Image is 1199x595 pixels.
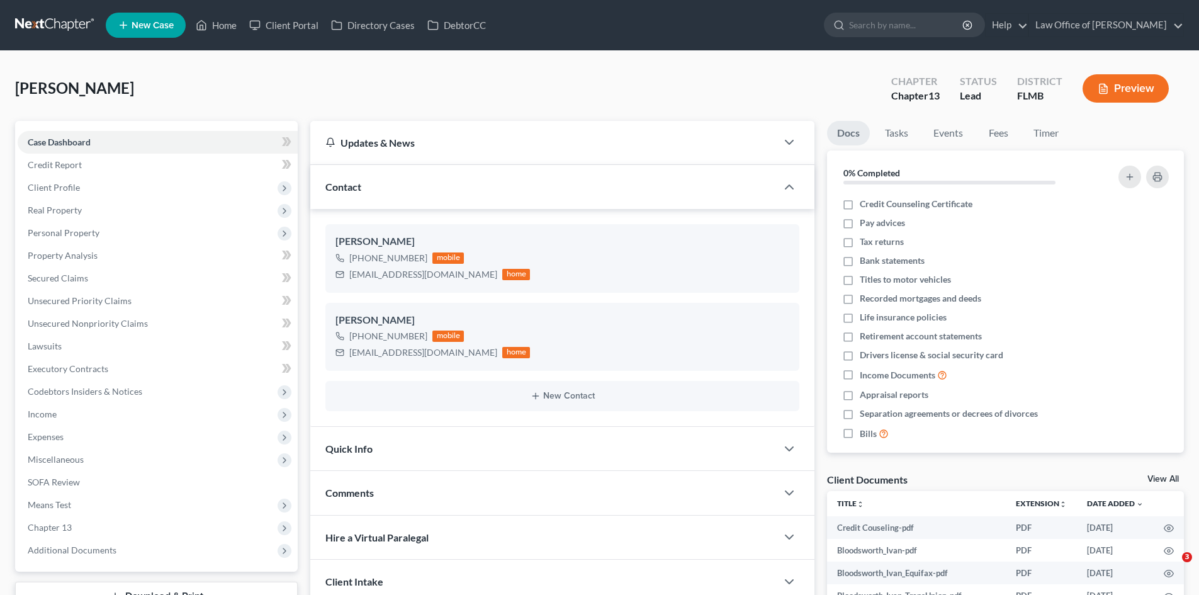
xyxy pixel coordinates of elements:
[502,347,530,358] div: home
[349,330,427,343] div: [PHONE_NUMBER]
[28,454,84,465] span: Miscellaneous
[860,388,928,401] span: Appraisal reports
[1016,499,1067,508] a: Extensionunfold_more
[1017,74,1062,89] div: District
[243,14,325,37] a: Client Portal
[18,312,298,335] a: Unsecured Nonpriority Claims
[857,501,864,508] i: unfold_more
[28,522,72,533] span: Chapter 13
[18,154,298,176] a: Credit Report
[1029,14,1183,37] a: Law Office of [PERSON_NAME]
[18,244,298,267] a: Property Analysis
[28,499,71,510] span: Means Test
[986,14,1028,37] a: Help
[28,295,132,306] span: Unsecured Priority Claims
[28,273,88,283] span: Secured Claims
[827,516,1006,539] td: Credit Couseling-pdf
[860,254,925,267] span: Bank statements
[923,121,973,145] a: Events
[860,217,905,229] span: Pay advices
[1136,501,1144,508] i: expand_more
[1006,516,1077,539] td: PDF
[978,121,1018,145] a: Fees
[1083,74,1169,103] button: Preview
[325,136,762,149] div: Updates & News
[18,131,298,154] a: Case Dashboard
[28,137,91,147] span: Case Dashboard
[827,473,908,486] div: Client Documents
[827,121,870,145] a: Docs
[1077,562,1154,584] td: [DATE]
[860,235,904,248] span: Tax returns
[325,14,421,37] a: Directory Cases
[860,349,1003,361] span: Drivers license & social security card
[335,234,789,249] div: [PERSON_NAME]
[1156,552,1186,582] iframe: Intercom live chat
[335,313,789,328] div: [PERSON_NAME]
[432,252,464,264] div: mobile
[132,21,174,30] span: New Case
[860,428,877,440] span: Bills
[18,471,298,494] a: SOFA Review
[827,539,1006,562] td: Bloodsworth_Ivan-pdf
[28,409,57,419] span: Income
[860,407,1038,420] span: Separation agreements or decrees of divorces
[860,369,935,382] span: Income Documents
[15,79,134,97] span: [PERSON_NAME]
[1147,475,1179,484] a: View All
[1182,552,1192,562] span: 3
[1006,562,1077,584] td: PDF
[349,346,497,359] div: [EMAIL_ADDRESS][DOMAIN_NAME]
[28,545,116,555] span: Additional Documents
[1023,121,1069,145] a: Timer
[189,14,243,37] a: Home
[960,89,997,103] div: Lead
[875,121,918,145] a: Tasks
[421,14,492,37] a: DebtorCC
[1059,501,1067,508] i: unfold_more
[928,89,940,101] span: 13
[28,182,80,193] span: Client Profile
[28,227,99,238] span: Personal Property
[28,477,80,487] span: SOFA Review
[28,386,142,397] span: Codebtors Insiders & Notices
[325,531,429,543] span: Hire a Virtual Paralegal
[349,252,427,264] div: [PHONE_NUMBER]
[28,431,64,442] span: Expenses
[860,273,951,286] span: Titles to motor vehicles
[432,331,464,342] div: mobile
[18,267,298,290] a: Secured Claims
[960,74,997,89] div: Status
[502,269,530,280] div: home
[325,181,361,193] span: Contact
[28,318,148,329] span: Unsecured Nonpriority Claims
[28,250,98,261] span: Property Analysis
[891,89,940,103] div: Chapter
[335,391,789,401] button: New Contact
[28,159,82,170] span: Credit Report
[349,268,497,281] div: [EMAIL_ADDRESS][DOMAIN_NAME]
[1087,499,1144,508] a: Date Added expand_more
[1077,539,1154,562] td: [DATE]
[860,292,981,305] span: Recorded mortgages and deeds
[325,487,374,499] span: Comments
[1017,89,1062,103] div: FLMB
[18,335,298,358] a: Lawsuits
[28,363,108,374] span: Executory Contracts
[891,74,940,89] div: Chapter
[843,167,900,178] strong: 0% Completed
[860,311,947,324] span: Life insurance policies
[325,575,383,587] span: Client Intake
[18,290,298,312] a: Unsecured Priority Claims
[18,358,298,380] a: Executory Contracts
[325,443,373,455] span: Quick Info
[28,205,82,215] span: Real Property
[837,499,864,508] a: Titleunfold_more
[827,562,1006,584] td: Bloodsworth_Ivan_Equifax-pdf
[28,341,62,351] span: Lawsuits
[849,13,964,37] input: Search by name...
[1006,539,1077,562] td: PDF
[860,330,982,343] span: Retirement account statements
[860,198,972,210] span: Credit Counseling Certificate
[1077,516,1154,539] td: [DATE]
